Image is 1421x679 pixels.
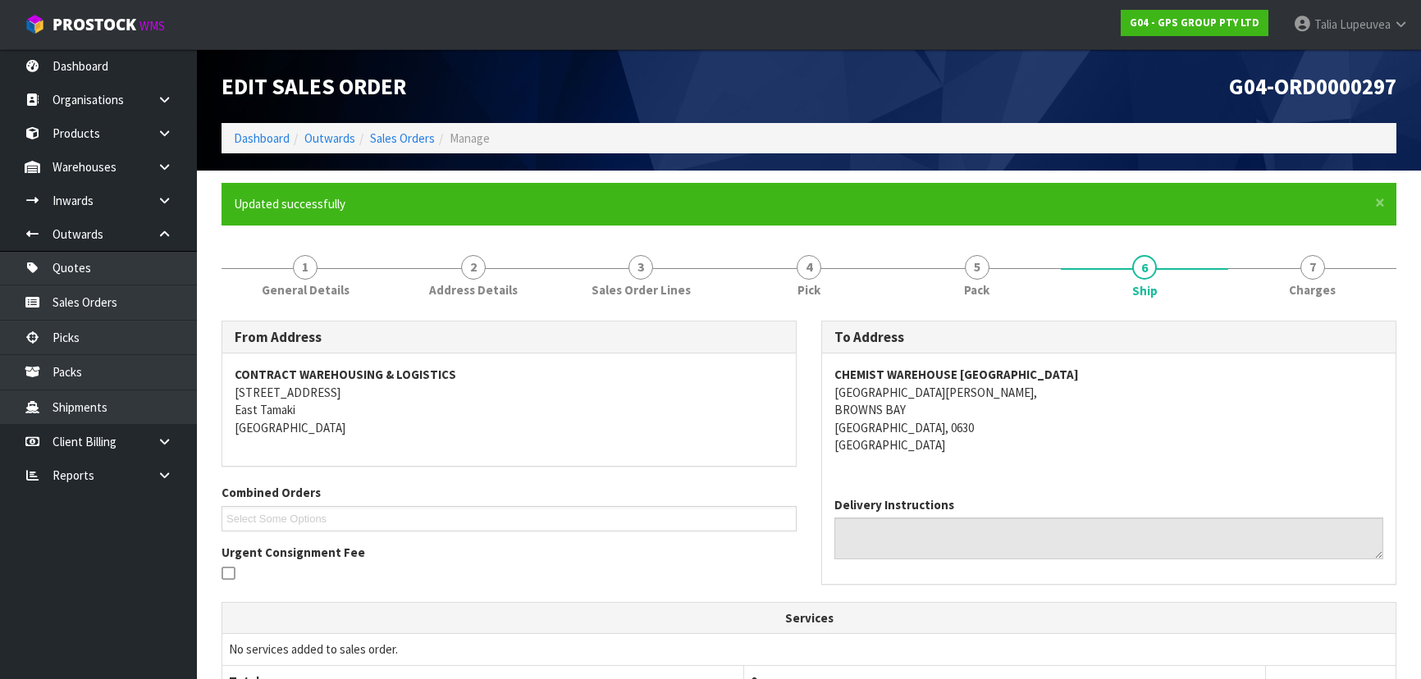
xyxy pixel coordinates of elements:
[53,14,136,35] span: ProStock
[370,130,435,146] a: Sales Orders
[461,255,486,280] span: 2
[222,72,406,100] span: Edit Sales Order
[1340,16,1391,32] span: Lupeuvea
[293,255,318,280] span: 1
[1375,191,1385,214] span: ×
[628,255,653,280] span: 3
[797,281,820,298] span: Pick
[592,281,691,298] span: Sales Order Lines
[1132,282,1158,299] span: Ship
[1289,281,1336,298] span: Charges
[222,484,321,501] label: Combined Orders
[234,130,290,146] a: Dashboard
[1314,16,1337,32] span: Talia
[834,366,1383,453] address: [GEOGRAPHIC_DATA][PERSON_NAME], BROWNS BAY [GEOGRAPHIC_DATA], 0630 [GEOGRAPHIC_DATA]
[1121,10,1268,36] a: G04 - GPS GROUP PTY LTD
[834,367,1079,382] strong: CHEMIST WAREHOUSE [GEOGRAPHIC_DATA]
[139,18,165,34] small: WMS
[797,255,821,280] span: 4
[262,281,350,298] span: General Details
[25,14,45,34] img: cube-alt.png
[222,544,365,561] label: Urgent Consignment Fee
[222,634,1396,665] td: No services added to sales order.
[834,330,1383,345] h3: To Address
[235,330,784,345] h3: From Address
[222,603,1396,634] th: Services
[834,496,954,513] label: Delivery Instructions
[965,255,989,280] span: 5
[450,130,490,146] span: Manage
[429,281,518,298] span: Address Details
[964,281,989,298] span: Pack
[234,196,345,212] span: Updated successfully
[1132,255,1157,280] span: 6
[235,367,456,382] strong: CONTRACT WAREHOUSING & LOGISTICS
[1300,255,1325,280] span: 7
[304,130,355,146] a: Outwards
[235,366,784,436] address: [STREET_ADDRESS] East Tamaki [GEOGRAPHIC_DATA]
[1130,16,1259,30] strong: G04 - GPS GROUP PTY LTD
[1229,72,1396,100] span: G04-ORD0000297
